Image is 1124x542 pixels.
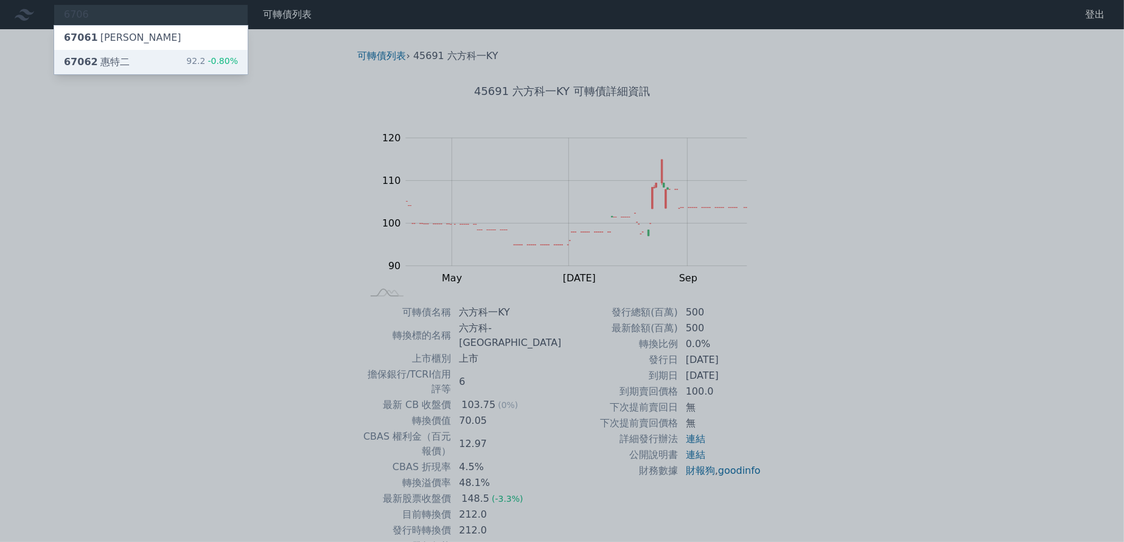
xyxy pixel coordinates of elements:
span: 67061 [64,32,98,43]
div: 92.2 [186,55,238,69]
span: -0.80% [205,56,238,66]
span: 67062 [64,56,98,68]
div: [PERSON_NAME] [64,30,181,45]
a: 67061[PERSON_NAME] [54,26,248,50]
a: 67062惠特二 92.2-0.80% [54,50,248,74]
div: 惠特二 [64,55,130,69]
